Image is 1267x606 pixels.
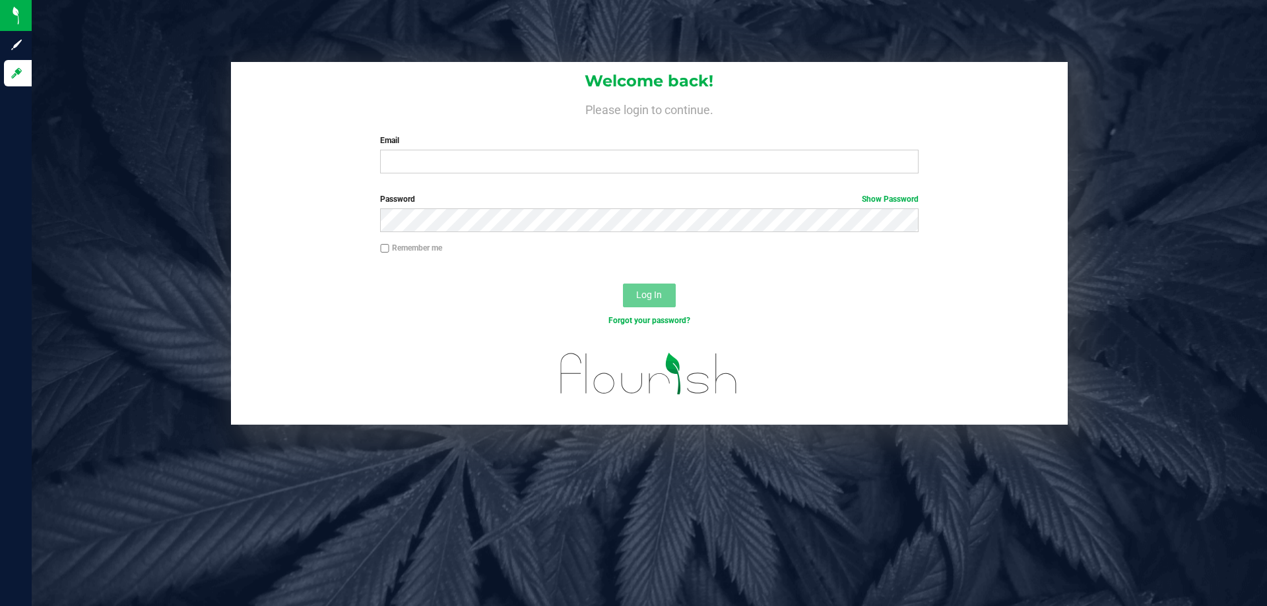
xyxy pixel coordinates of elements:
[380,242,442,254] label: Remember me
[380,244,389,253] input: Remember me
[636,289,662,300] span: Log In
[380,135,918,146] label: Email
[10,67,23,80] inline-svg: Log in
[380,195,415,204] span: Password
[862,195,919,204] a: Show Password
[231,73,1068,90] h1: Welcome back!
[544,340,754,408] img: flourish_logo.svg
[231,100,1068,116] h4: Please login to continue.
[10,38,23,51] inline-svg: Sign up
[608,316,690,325] a: Forgot your password?
[623,284,676,307] button: Log In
